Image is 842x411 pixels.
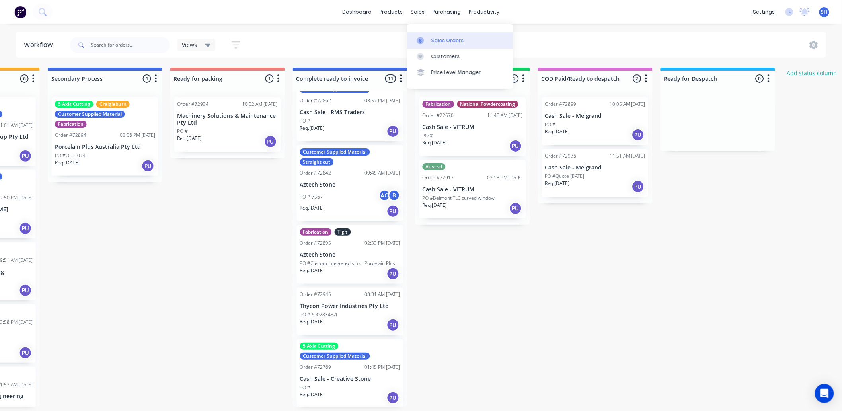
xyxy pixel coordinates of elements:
div: Customer Supplied Material [300,148,370,156]
a: dashboard [339,6,376,18]
div: Customer Supplied Material [300,353,370,360]
div: Straight cut [300,158,334,166]
div: PU [19,222,32,235]
div: Fabrication [55,121,87,128]
div: Order #72862 [300,97,331,104]
img: Factory [14,6,26,18]
div: Order #72894 [55,132,86,139]
div: products [376,6,407,18]
p: Req. [DATE] [300,125,325,132]
div: Customer Supplied MaterialOrder #7286203:57 PM [DATE]Cash Sale - RMS TradersPO #Req.[DATE]PU [297,83,403,141]
div: Sales Orders [431,37,464,44]
p: Aztech Stone [300,251,400,258]
div: 09:45 AM [DATE] [365,169,400,177]
div: AustralOrder #7291702:13 PM [DATE]Cash Sale - VITRUMPO #Belmont TLC curved windowReq.[DATE]PU [419,160,526,218]
p: Req. [DATE] [177,135,202,142]
p: Req. [DATE] [300,205,325,212]
p: Machinery Solutions & Maintenance Pty Ltd [177,113,278,126]
p: PO # [300,117,311,125]
div: settings [749,6,779,18]
div: PU [387,267,400,280]
div: Craigieburn [96,101,130,108]
div: PU [632,129,645,141]
div: Order #72917 [423,174,454,181]
div: FabricationNational PowdercoatingOrder #7267011:40 AM [DATE]Cash Sale - VITRUMPO #Req.[DATE]PU [419,97,526,156]
div: Order #72895 [300,240,331,247]
div: Order #7293611:51 AM [DATE]Cash Sale - MelgrandPO #Quote [DATE]Req.[DATE]PU [542,149,649,197]
p: PO #J7567 [300,193,323,201]
p: Req. [DATE] [300,267,325,274]
div: Order #72934 [177,101,209,108]
a: Customers [407,49,513,64]
p: PO # [545,121,556,128]
div: AC [379,189,391,201]
p: PO # [423,132,433,139]
p: Req. [DATE] [300,391,325,398]
p: Req. [DATE] [545,180,570,187]
div: PU [19,150,32,162]
div: 5 Axis Cutting [55,101,94,108]
p: PO #Belmont TLC curved window [423,195,495,202]
div: PU [19,347,32,359]
div: Order #72769 [300,364,331,371]
div: Order #7293410:02 AM [DATE]Machinery Solutions & Maintenance Pty LtdPO #Req.[DATE]PU [174,97,281,152]
p: Req. [DATE] [545,128,570,135]
div: Customer Supplied MaterialStraight cutOrder #7284209:45 AM [DATE]Aztech StonePO #J7567ACBReq.[DAT... [297,145,403,222]
div: Austral [423,163,446,170]
div: PU [387,319,400,331]
p: Cash Sale - Melgrand [545,113,645,119]
p: PO #PO028343-1 [300,311,338,318]
div: purchasing [429,6,465,18]
div: 5 Axis CuttingCraigieburnCustomer Supplied MaterialFabricationOrder #7289402:08 PM [DATE]Porcelai... [52,97,158,176]
p: Req. [DATE] [55,159,80,166]
button: Add status column [783,68,842,78]
div: 02:33 PM [DATE] [365,240,400,247]
div: Order #72670 [423,112,454,119]
div: Order #72945 [300,291,331,298]
p: PO #QU-10741 [55,152,88,159]
div: Order #72936 [545,152,577,160]
div: Fabrication [423,101,454,108]
div: Fabrication [300,228,332,236]
div: Order #7289910:05 AM [DATE]Cash Sale - MelgrandPO #Req.[DATE]PU [542,97,649,145]
p: Req. [DATE] [300,318,325,325]
a: Sales Orders [407,32,513,48]
div: Order #72842 [300,169,331,177]
p: Cash Sale - RMS Traders [300,109,400,116]
div: Order #7294508:31 AM [DATE]Thycon Power Industries Pty LtdPO #PO028343-1Req.[DATE]PU [297,288,403,335]
div: 5 Axis Cutting [300,343,339,350]
p: Cash Sale - Melgrand [545,164,645,171]
div: PU [142,160,154,172]
div: 01:45 PM [DATE] [365,364,400,371]
div: Tigit [335,228,351,236]
div: 10:02 AM [DATE] [242,101,278,108]
div: Customer Supplied Material [55,111,125,118]
p: Cash Sale - Creative Stone [300,376,400,382]
p: PO #Quote [DATE] [545,173,585,180]
p: Aztech Stone [300,181,400,188]
div: 02:08 PM [DATE] [120,132,155,139]
p: Req. [DATE] [423,139,447,146]
div: PU [509,202,522,215]
div: 10:05 AM [DATE] [610,101,645,108]
div: Order #72899 [545,101,577,108]
div: PU [387,392,400,404]
span: Views [182,41,197,49]
div: PU [19,284,32,297]
div: PU [264,135,277,148]
div: Open Intercom Messenger [815,384,834,403]
p: PO # [177,128,188,135]
div: sales [407,6,429,18]
p: Cash Sale - VITRUM [423,186,523,193]
div: Workflow [24,40,57,50]
div: 11:51 AM [DATE] [610,152,645,160]
div: productivity [465,6,504,18]
div: 11:40 AM [DATE] [487,112,523,119]
div: National Powdercoating [457,101,518,108]
div: B [388,189,400,201]
p: Porcelain Plus Australia Pty Ltd [55,144,155,150]
div: 08:31 AM [DATE] [365,291,400,298]
div: FabricationTigitOrder #7289502:33 PM [DATE]Aztech StonePO #Custom integrated sink - Porcelain Plu... [297,225,403,284]
div: PU [387,125,400,138]
p: Thycon Power Industries Pty Ltd [300,303,400,310]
